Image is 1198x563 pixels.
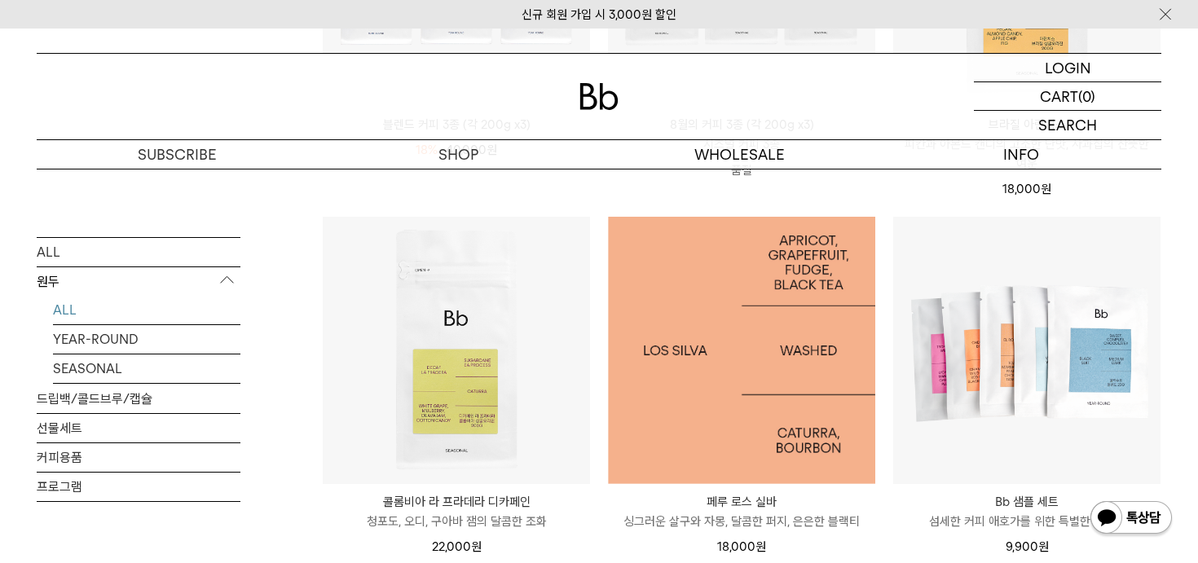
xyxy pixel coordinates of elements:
img: 카카오톡 채널 1:1 채팅 버튼 [1089,499,1174,539]
a: ALL [53,295,240,323]
a: 페루 로스 실바 싱그러운 살구와 자몽, 달콤한 퍼지, 은은한 블랙티 [608,492,875,531]
a: CART (0) [974,82,1161,111]
p: 청포도, 오디, 구아바 잼의 달콤한 조화 [323,512,590,531]
p: 페루 로스 실바 [608,492,875,512]
span: 18,000 [1002,182,1051,196]
p: LOGIN [1045,54,1091,81]
img: 1000000480_add2_053.jpg [608,217,875,484]
a: ALL [37,237,240,266]
p: 섬세한 커피 애호가를 위한 특별한 컬렉션 [893,512,1161,531]
a: YEAR-ROUND [53,324,240,353]
span: 9,900 [1006,539,1049,554]
p: SEARCH [1038,111,1097,139]
img: Bb 샘플 세트 [893,217,1161,484]
a: 신규 회원 가입 시 3,000원 할인 [522,7,676,22]
a: SHOP [318,140,599,169]
p: 싱그러운 살구와 자몽, 달콤한 퍼지, 은은한 블랙티 [608,512,875,531]
span: 원 [1041,182,1051,196]
img: 콜롬비아 라 프라데라 디카페인 [323,217,590,484]
a: Bb 샘플 세트 섬세한 커피 애호가를 위한 특별한 컬렉션 [893,492,1161,531]
span: 원 [471,539,482,554]
a: 선물세트 [37,413,240,442]
p: 콜롬비아 라 프라데라 디카페인 [323,492,590,512]
p: 품절 [608,154,875,187]
img: 로고 [579,83,619,110]
span: 18,000 [717,539,766,554]
p: (0) [1078,82,1095,110]
a: 페루 로스 실바 [608,217,875,484]
p: Bb 샘플 세트 [893,492,1161,512]
a: 커피용품 [37,442,240,471]
a: SUBSCRIBE [37,140,318,169]
span: 원 [755,539,766,554]
p: INFO [880,140,1161,169]
span: 22,000 [432,539,482,554]
a: SEASONAL [53,354,240,382]
p: WHOLESALE [599,140,880,169]
a: 드립백/콜드브루/캡슐 [37,384,240,412]
a: 프로그램 [37,472,240,500]
span: 원 [1038,539,1049,554]
a: LOGIN [974,54,1161,82]
a: 콜롬비아 라 프라데라 디카페인 청포도, 오디, 구아바 잼의 달콤한 조화 [323,492,590,531]
p: 원두 [37,266,240,296]
p: CART [1040,82,1078,110]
